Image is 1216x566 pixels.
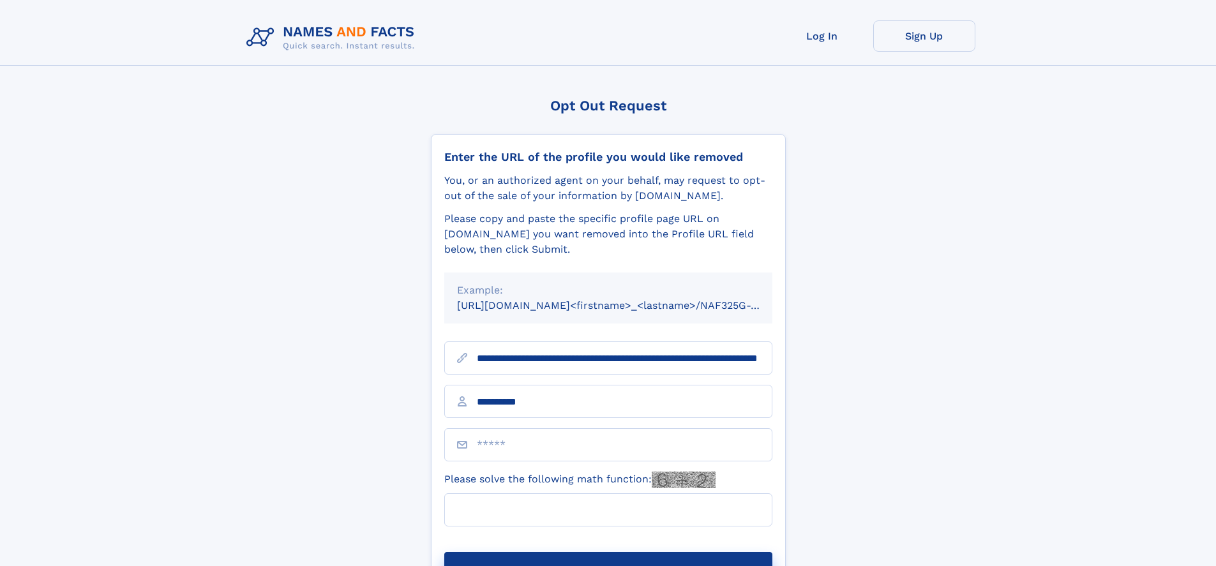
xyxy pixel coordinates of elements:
div: Enter the URL of the profile you would like removed [444,150,772,164]
a: Sign Up [873,20,975,52]
label: Please solve the following math function: [444,472,716,488]
img: Logo Names and Facts [241,20,425,55]
small: [URL][DOMAIN_NAME]<firstname>_<lastname>/NAF325G-xxxxxxxx [457,299,797,311]
div: You, or an authorized agent on your behalf, may request to opt-out of the sale of your informatio... [444,173,772,204]
div: Opt Out Request [431,98,786,114]
div: Example: [457,283,760,298]
div: Please copy and paste the specific profile page URL on [DOMAIN_NAME] you want removed into the Pr... [444,211,772,257]
a: Log In [771,20,873,52]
